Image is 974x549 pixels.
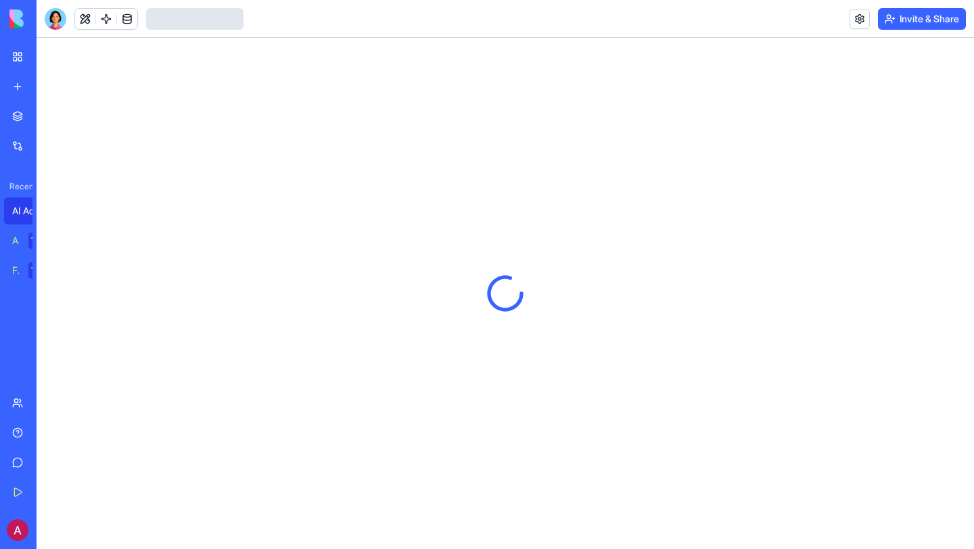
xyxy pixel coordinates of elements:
div: TRY [28,262,50,279]
a: AI Ad Generator [4,197,58,224]
div: Feedback Form [12,264,19,277]
div: AI Logo Generator [12,234,19,247]
a: Feedback FormTRY [4,257,58,284]
div: AI Ad Generator [12,204,50,218]
span: Recent [4,181,32,192]
div: TRY [28,233,50,249]
img: logo [9,9,93,28]
button: Invite & Share [878,8,966,30]
a: AI Logo GeneratorTRY [4,227,58,254]
img: ACg8ocI19S9v8V8NnvftU8CmpE9Cr5gjK1fmqHLjAkwzaMKG3Om3Ww=s96-c [7,519,28,541]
